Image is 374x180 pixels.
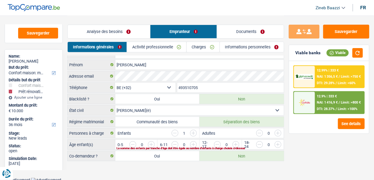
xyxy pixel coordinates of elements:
[338,81,356,85] span: Limit: <60%
[9,108,11,113] span: €
[67,71,115,81] label: Adresse email
[336,81,337,85] span: /
[9,156,59,161] div: Simulation Date:
[341,100,361,104] span: Limit: >800 €
[68,42,127,52] a: Informations générales
[317,94,337,98] div: 12.9% | 333 €
[220,42,284,52] a: Informations personnelles
[9,103,58,108] label: Montant du prêt:
[9,95,59,100] div: Ajouter une ligne
[341,75,361,79] span: Limit: >750 €
[18,28,58,39] button: Sauvegarder
[68,151,115,161] label: Co-demandeur ?
[327,49,349,56] div: Viable
[181,131,187,135] div: 1
[336,107,337,111] span: /
[339,75,340,79] span: /
[316,5,340,10] span: Zineb Baazzi
[9,54,59,59] div: Name:
[295,50,320,55] div: Viable banks
[8,4,60,11] img: TopCompare Logo
[9,144,59,149] div: Status:
[202,141,211,149] label: 12-17
[202,131,215,135] label: Adultes
[266,131,272,135] div: 0
[177,83,284,92] input: 401020304
[360,5,366,10] div: fr
[115,151,200,161] label: Oui
[150,25,217,38] a: Emprunteur
[118,131,131,135] label: Enfants
[68,60,115,70] label: Prénom
[68,94,115,104] label: Blacklisté ?
[115,117,200,127] label: Communauté des biens
[323,25,369,39] button: Sauvegarder
[9,59,59,64] div: [PERSON_NAME]
[200,94,284,104] label: Non
[68,105,115,115] label: État civil
[68,140,115,149] label: Âge enfant(s)
[317,75,338,79] span: NAI: 1 356,5 €
[9,136,59,141] div: New leads
[68,117,115,127] label: Régime matrimonial
[68,25,150,38] a: Analyse des besoins
[9,78,59,83] div: Détails but du prêt
[118,143,123,147] label: 0-5
[200,117,284,127] label: Séparation des biens
[338,107,358,111] span: Limit: <100%
[317,100,338,104] span: NAI: 1 416,9 €
[296,98,313,107] img: Cofidis
[115,94,200,104] label: Oui
[68,83,115,92] label: Téléphone
[317,81,335,85] span: DTI: 29.28%
[338,118,365,129] button: See details
[27,31,50,35] span: Sauvegarder
[217,25,284,38] a: Documents
[9,117,58,122] label: Durée du prêt:
[9,65,58,70] label: But du prêt:
[127,42,186,52] a: Activité professionnelle
[9,131,59,136] div: Stage:
[245,141,253,149] label: 18-24
[317,68,339,72] div: 12.99% | 333 €
[139,143,145,147] div: 0
[296,74,313,80] img: AlphaCredit
[311,3,345,13] a: Zineb Baazzi
[317,107,335,111] span: DTI: 28.37%
[9,161,59,166] div: [DATE]
[9,149,59,153] div: open
[339,100,340,104] span: /
[117,147,267,149] div: La somme des enfants par tranche d'âge doit être égale au nombre d'enfants à charge choisis ci-de...
[187,42,220,52] a: Charges
[68,128,115,138] label: Personnes à charge
[200,151,284,161] label: Non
